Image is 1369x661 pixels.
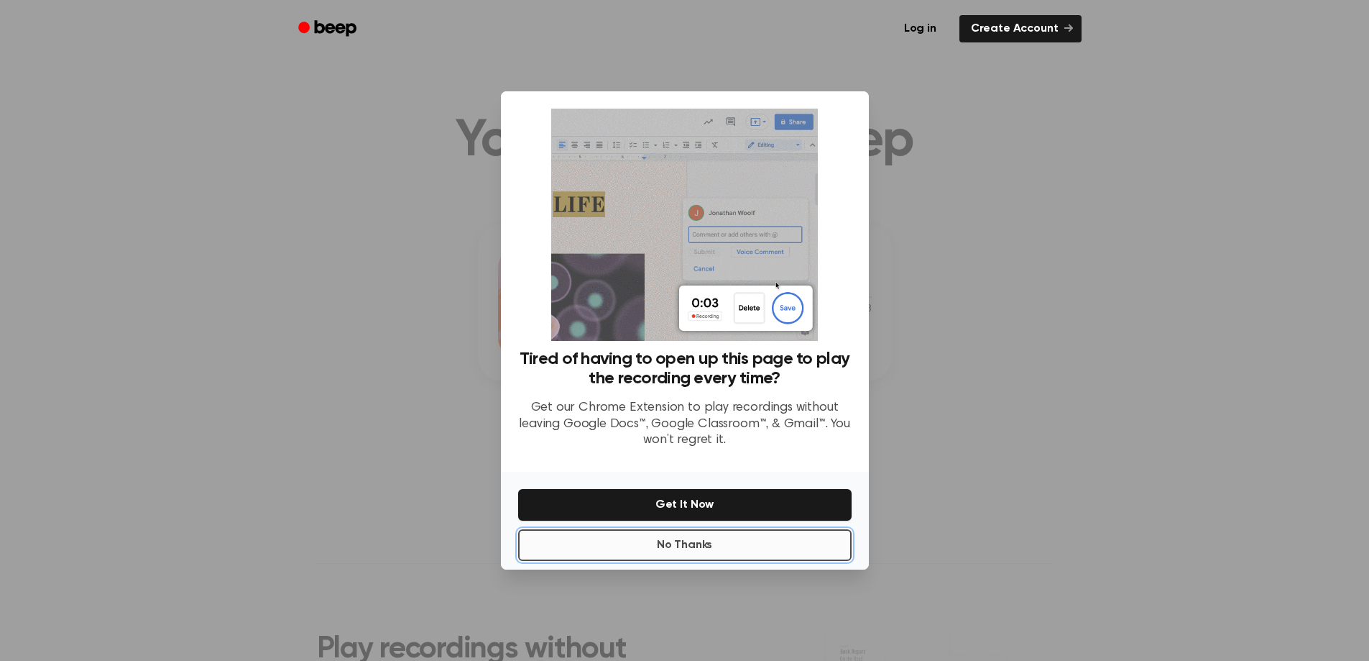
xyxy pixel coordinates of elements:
button: Get It Now [518,489,852,521]
img: Beep extension in action [551,109,818,341]
p: Get our Chrome Extension to play recordings without leaving Google Docs™, Google Classroom™, & Gm... [518,400,852,449]
a: Beep [288,15,369,43]
h3: Tired of having to open up this page to play the recording every time? [518,350,852,388]
a: Create Account [959,15,1082,42]
button: No Thanks [518,529,852,561]
a: Log in [890,12,951,45]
